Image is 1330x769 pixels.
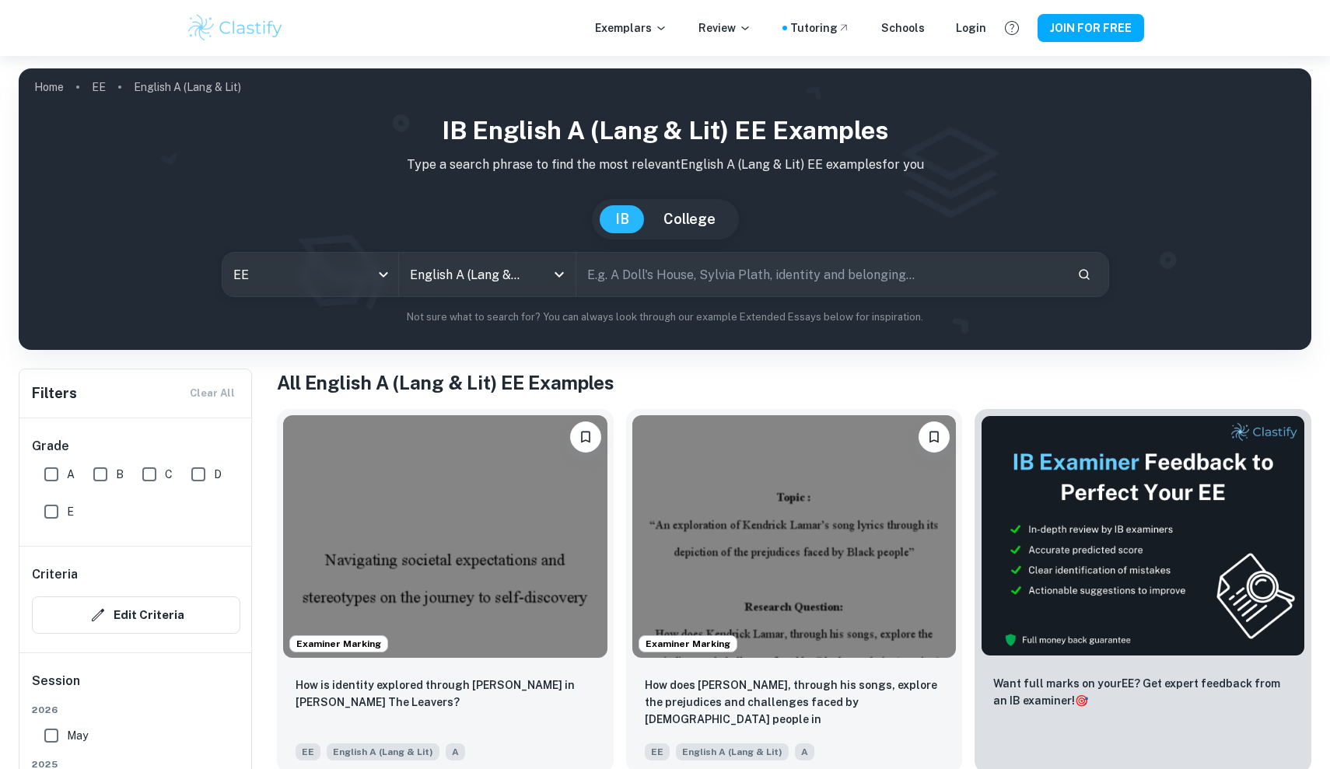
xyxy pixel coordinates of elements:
h1: All English A (Lang & Lit) EE Examples [277,369,1311,397]
span: Examiner Marking [290,637,387,651]
p: Type a search phrase to find the most relevant English A (Lang & Lit) EE examples for you [31,156,1299,174]
a: Tutoring [790,19,850,37]
span: E [67,503,74,520]
p: Not sure what to search for? You can always look through our example Extended Essays below for in... [31,309,1299,325]
p: Exemplars [595,19,667,37]
span: Examiner Marking [639,637,737,651]
a: Home [34,76,64,98]
span: 🎯 [1075,694,1088,707]
span: May [67,727,88,744]
img: English A (Lang & Lit) EE example thumbnail: How is identity explored through Deming [283,415,607,658]
p: How is identity explored through Deming Guo in Lisa Ko’s The Leavers? [296,676,595,711]
img: Thumbnail [981,415,1305,656]
p: Want full marks on your EE ? Get expert feedback from an IB examiner! [993,675,1293,709]
h6: Criteria [32,565,78,584]
h6: Filters [32,383,77,404]
span: English A (Lang & Lit) [676,743,789,760]
button: Search [1071,261,1097,288]
span: C [165,466,173,483]
span: EE [645,743,670,760]
img: profile cover [19,68,1311,350]
span: A [446,743,465,760]
a: Login [956,19,986,37]
button: College [648,205,731,233]
a: EE [92,76,106,98]
img: Clastify logo [186,12,285,44]
span: English A (Lang & Lit) [327,743,439,760]
p: How does Kendrick Lamar, through his songs, explore the prejudices and challenges faced by Black ... [645,676,944,729]
button: Edit Criteria [32,596,240,634]
span: A [67,466,75,483]
p: English A (Lang & Lit) [134,79,241,96]
a: Schools [881,19,925,37]
button: Help and Feedback [999,15,1025,41]
button: Please log in to bookmark exemplars [919,421,950,453]
span: EE [296,743,320,760]
span: B [116,466,124,483]
span: A [795,743,814,760]
button: Please log in to bookmark exemplars [570,421,601,453]
button: Open [548,264,570,285]
h6: Grade [32,437,240,456]
div: EE [222,253,399,296]
h1: IB English A (Lang & Lit) EE examples [31,112,1299,149]
img: English A (Lang & Lit) EE example thumbnail: How does Kendrick Lamar, through his son [632,415,957,658]
span: 2026 [32,703,240,717]
p: Review [698,19,751,37]
button: IB [600,205,645,233]
button: JOIN FOR FREE [1038,14,1144,42]
input: E.g. A Doll's House, Sylvia Plath, identity and belonging... [576,253,1064,296]
span: D [214,466,222,483]
h6: Session [32,672,240,703]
